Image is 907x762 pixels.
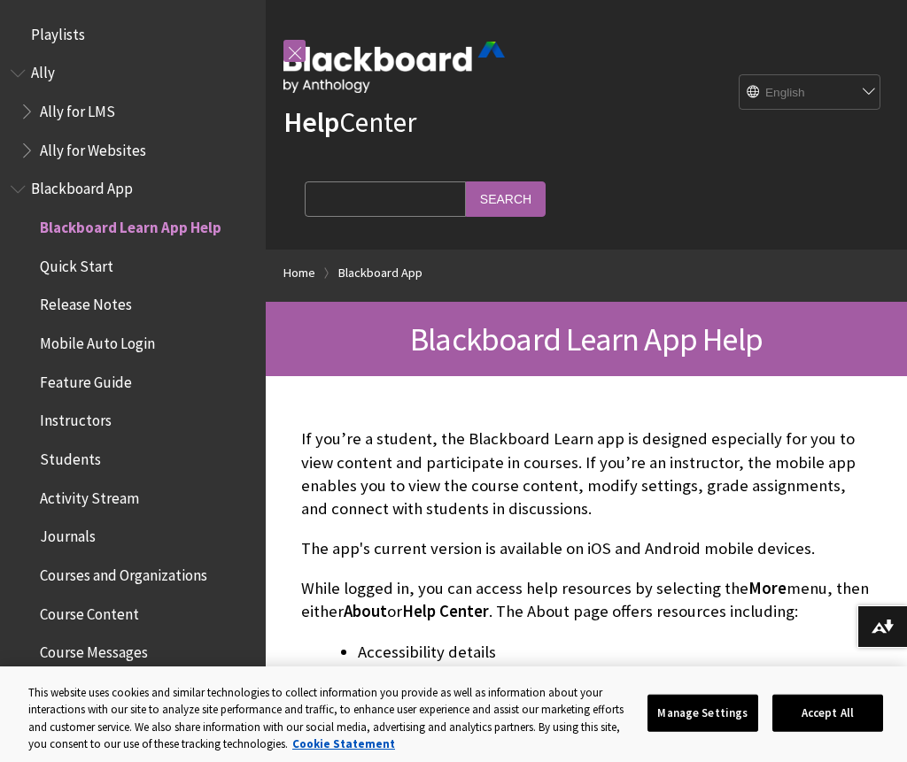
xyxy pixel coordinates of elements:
span: Students [40,444,101,468]
input: Search [466,181,546,216]
a: HelpCenter [283,104,416,140]
span: Instructors [40,406,112,430]
strong: Help [283,104,339,140]
span: Ally for Websites [40,135,146,159]
span: Journals [40,522,96,546]
span: Ally for LMS [40,96,115,120]
p: If you’re a student, the Blackboard Learn app is designed especially for you to view content and ... [301,427,872,520]
span: Course Content [40,599,139,623]
a: Home [283,262,315,284]
a: Blackboard App [338,262,422,284]
p: The app's current version is available on iOS and Android mobile devices. [301,537,872,560]
p: While logged in, you can access help resources by selecting the menu, then either or . The About ... [301,577,872,623]
span: Course Messages [40,638,148,662]
span: About [344,601,387,621]
img: Blackboard by Anthology [283,42,505,93]
span: Feature Guide [40,367,132,391]
nav: Book outline for Anthology Ally Help [11,58,255,165]
span: Ally [31,58,55,82]
select: Site Language Selector [740,75,881,111]
span: Quick Start [40,251,113,275]
span: Courses and Organizations [40,560,207,584]
span: Blackboard App [31,174,133,198]
span: More [748,578,787,598]
nav: Book outline for Playlists [11,19,255,50]
button: Manage Settings [647,695,758,732]
span: Release Notes [40,290,132,314]
button: Accept All [772,695,883,732]
a: More information about your privacy, opens in a new tab [292,736,395,751]
div: This website uses cookies and similar technologies to collect information you provide as well as ... [28,684,635,753]
span: Blackboard Learn App Help [40,212,221,236]
span: Mobile Auto Login [40,328,155,352]
span: Playlists [31,19,85,43]
span: Help Center [402,601,489,621]
span: Activity Stream [40,483,139,507]
span: Blackboard Learn App Help [410,319,763,359]
li: Accessibility details [358,640,872,665]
